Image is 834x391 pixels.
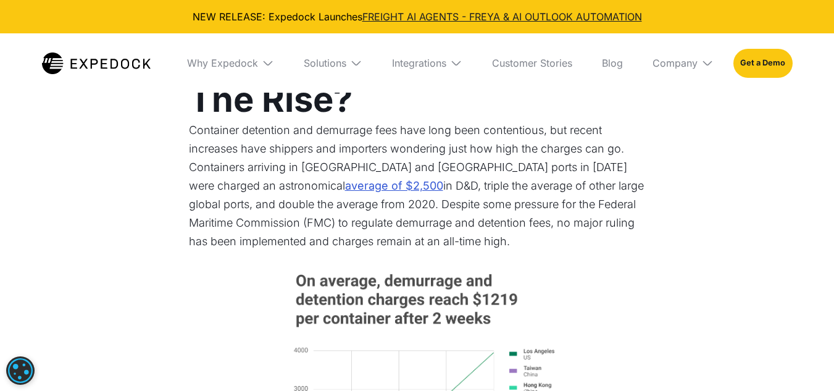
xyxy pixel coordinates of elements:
div: Why Expedock [187,57,258,69]
div: Solutions [294,33,372,93]
a: Customer Stories [482,33,582,93]
a: FREIGHT AI AGENTS - FREYA & AI OUTLOOK AUTOMATION [362,11,642,23]
a: Blog [592,33,633,93]
div: Why Expedock [177,33,284,93]
iframe: Chat Widget [772,332,834,391]
div: Solutions [304,57,346,69]
div: Company [653,57,698,69]
p: Container detention and demurrage fees have long been contentious, but recent increases have ship... [189,121,646,251]
a: Get a Demo [733,49,792,77]
div: Integrations [382,33,472,93]
div: Company [643,33,723,93]
div: NEW RELEASE: Expedock Launches [10,10,824,23]
a: average of $2,500 [345,177,443,195]
div: Integrations [392,57,446,69]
